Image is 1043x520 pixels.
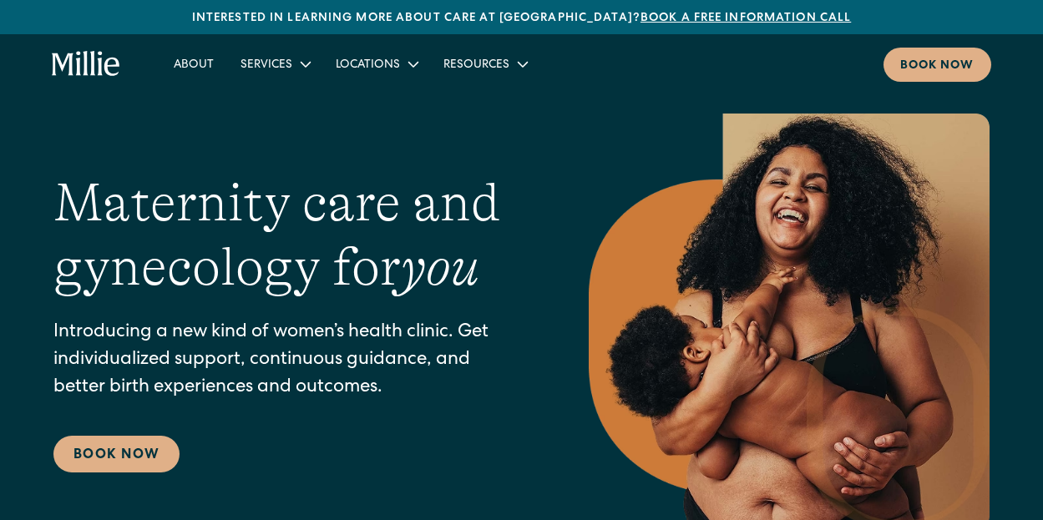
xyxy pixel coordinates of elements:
em: you [401,237,479,297]
div: Resources [430,50,539,78]
div: Locations [322,50,430,78]
a: Book a free information call [640,13,851,24]
a: Book Now [53,436,180,472]
p: Introducing a new kind of women’s health clinic. Get individualized support, continuous guidance,... [53,320,522,402]
div: Locations [336,57,400,74]
h1: Maternity care and gynecology for [53,171,522,300]
div: Services [227,50,322,78]
a: Book now [884,48,991,82]
div: Services [240,57,292,74]
div: Resources [443,57,509,74]
div: Book now [900,58,975,75]
a: About [160,50,227,78]
a: home [52,51,119,78]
